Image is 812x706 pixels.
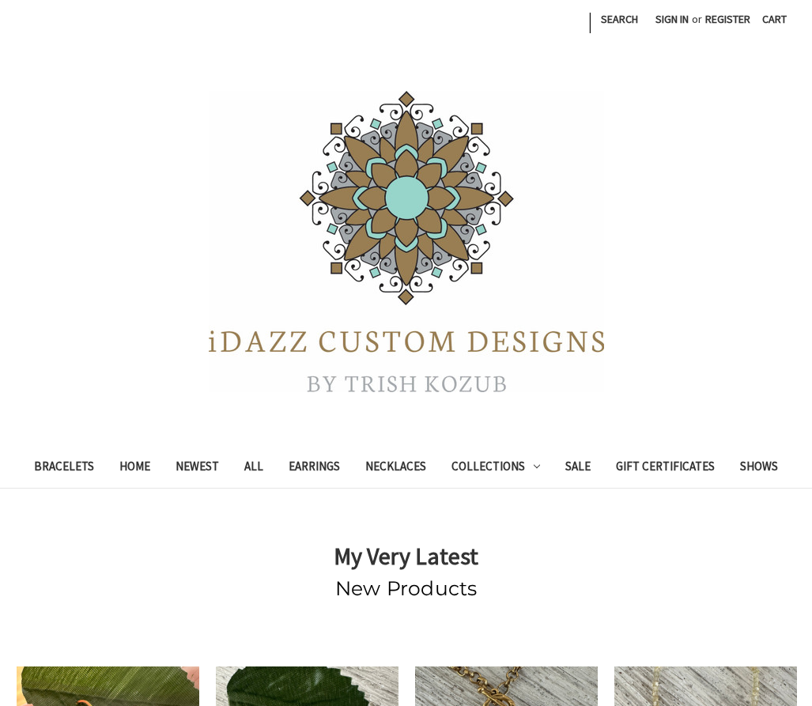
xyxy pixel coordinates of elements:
img: iDazz Custom Designs [209,91,604,392]
a: Collections [439,449,553,488]
span: or [690,11,704,28]
a: Necklaces [353,449,439,488]
a: All [232,449,276,488]
span: Cart [762,12,787,26]
a: Home [107,449,163,488]
h2: New Products [17,574,795,604]
a: Earrings [276,449,353,488]
strong: My Very Latest [334,541,478,571]
a: Gift Certificates [603,449,727,488]
a: Newest [163,449,232,488]
a: Shows [727,449,791,488]
a: Bracelets [21,449,107,488]
li: | [587,6,592,36]
a: Sale [553,449,603,488]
